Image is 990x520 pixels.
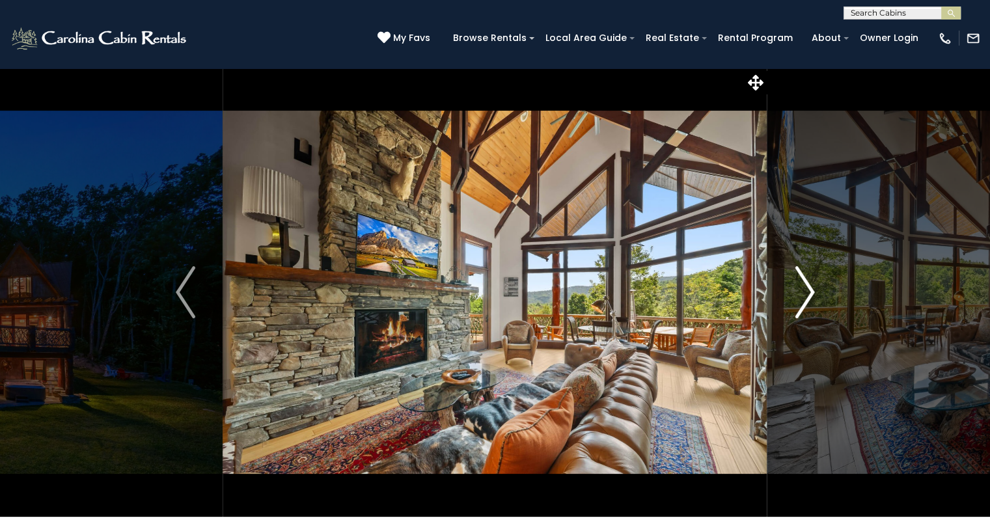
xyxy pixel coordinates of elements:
[966,31,980,46] img: mail-regular-white.png
[148,68,223,517] button: Previous
[853,28,925,48] a: Owner Login
[711,28,799,48] a: Rental Program
[539,28,633,48] a: Local Area Guide
[393,31,430,45] span: My Favs
[10,25,190,51] img: White-1-2.png
[805,28,847,48] a: About
[938,31,952,46] img: phone-regular-white.png
[767,68,842,517] button: Next
[447,28,533,48] a: Browse Rentals
[176,266,195,318] img: arrow
[795,266,814,318] img: arrow
[639,28,706,48] a: Real Estate
[378,31,433,46] a: My Favs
